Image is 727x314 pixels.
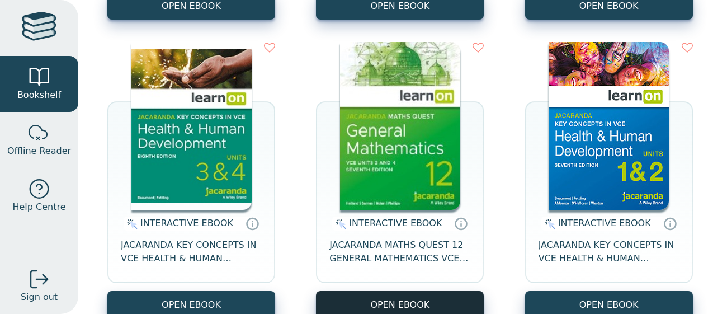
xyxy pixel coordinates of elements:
[329,238,470,265] span: JACARANDA MATHS QUEST 12 GENERAL MATHEMATICS VCE UNITS 3 & 4 7E LEARNON
[12,200,65,214] span: Help Centre
[17,88,61,102] span: Bookshelf
[340,42,460,210] img: a8063cbe-bcb7-458e-baeb-153cca7e1745.jpg
[663,217,677,230] a: Interactive eBooks are accessed online via the publisher’s portal. They contain interactive resou...
[246,217,259,230] a: Interactive eBooks are accessed online via the publisher’s portal. They contain interactive resou...
[539,238,679,265] span: JACARANDA KEY CONCEPTS IN VCE HEALTH & HUMAN DEVELOPMENT UNITS 1&2 LEARNON EBOOK 7E (INCL. [GEOGR...
[131,42,252,210] img: e003a821-2442-436b-92bb-da2395357dfc.jpg
[558,218,651,228] span: INTERACTIVE EBOOK
[140,218,233,228] span: INTERACTIVE EBOOK
[541,217,555,231] img: interactive.svg
[549,42,669,210] img: 00a96151-379b-eb11-a9a2-0272d098c78b.jpg
[124,217,138,231] img: interactive.svg
[454,217,468,230] a: Interactive eBooks are accessed online via the publisher’s portal. They contain interactive resou...
[332,217,346,231] img: interactive.svg
[121,238,262,265] span: JACARANDA KEY CONCEPTS IN VCE HEALTH & HUMAN DEVELOPMENT UNITS 3&4 LEARNON EBOOK 8E
[349,218,442,228] span: INTERACTIVE EBOOK
[7,144,71,158] span: Offline Reader
[21,290,58,304] span: Sign out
